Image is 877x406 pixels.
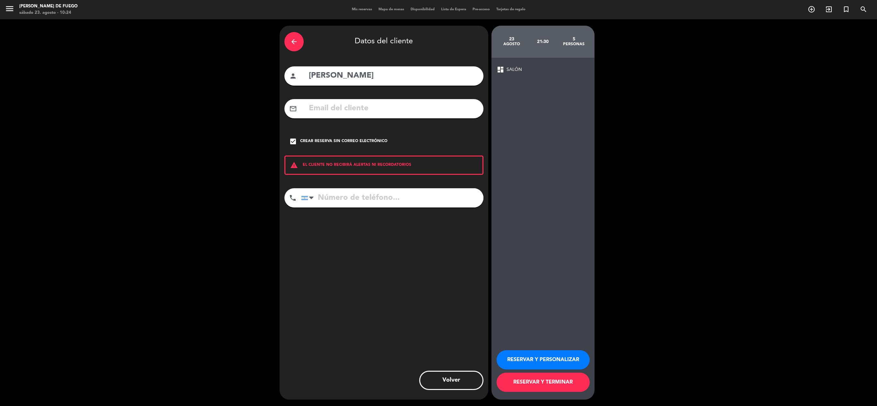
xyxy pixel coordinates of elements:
[507,66,522,73] span: SALÓN
[825,5,833,13] i: exit_to_app
[289,138,297,145] i: check_box
[301,188,483,207] input: Número de teléfono...
[419,371,483,390] button: Volver
[438,8,469,11] span: Lista de Espera
[558,37,589,42] div: 5
[285,161,303,169] i: warning
[493,8,529,11] span: Tarjetas de regalo
[300,138,387,145] div: Crear reserva sin correo electrónico
[469,8,493,11] span: Pre-acceso
[5,4,14,16] button: menu
[5,4,14,13] i: menu
[289,72,297,80] i: person
[375,8,407,11] span: Mapa de mesas
[497,350,590,369] button: RESERVAR Y PERSONALIZAR
[860,5,867,13] i: search
[308,102,479,115] input: Email del cliente
[290,38,298,46] i: arrow_back
[349,8,375,11] span: Mis reservas
[497,373,590,392] button: RESERVAR Y TERMINAR
[19,3,78,10] div: [PERSON_NAME] de Fuego
[407,8,438,11] span: Disponibilidad
[842,5,850,13] i: turned_in_not
[19,10,78,16] div: sábado 23. agosto - 10:24
[558,42,589,47] div: personas
[496,42,527,47] div: agosto
[301,189,316,207] div: Argentina: +54
[527,30,558,53] div: 21:30
[289,105,297,113] i: mail_outline
[308,69,479,82] input: Nombre del cliente
[284,156,483,175] div: EL CLIENTE NO RECIBIRÁ ALERTAS NI RECORDATORIOS
[496,37,527,42] div: 23
[284,30,483,53] div: Datos del cliente
[289,194,297,202] i: phone
[497,66,504,73] span: dashboard
[808,5,815,13] i: add_circle_outline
